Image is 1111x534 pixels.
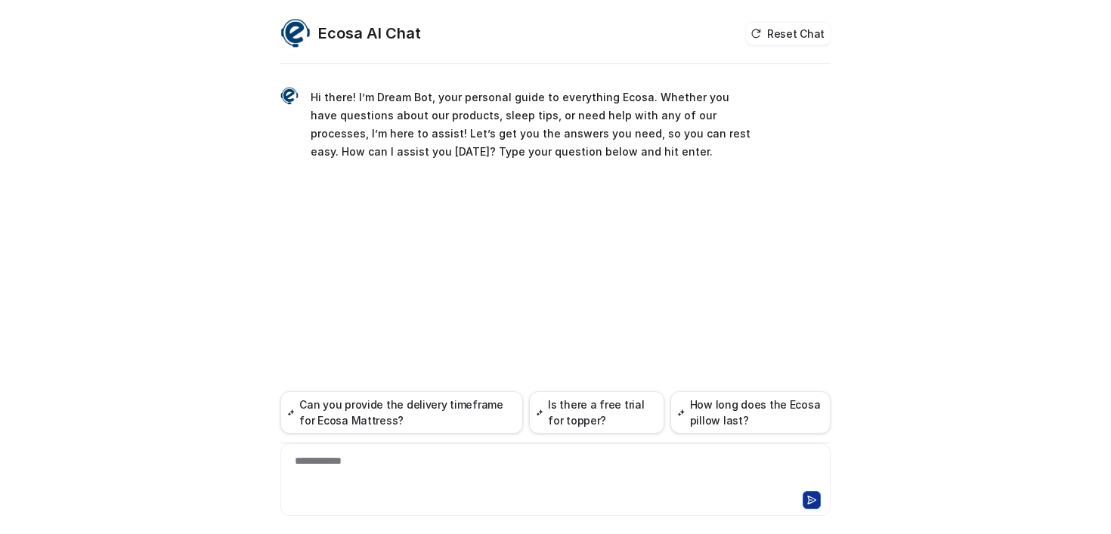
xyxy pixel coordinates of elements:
[529,391,664,434] button: Is there a free trial for topper?
[280,391,523,434] button: Can you provide the delivery timeframe for Ecosa Mattress?
[670,391,831,434] button: How long does the Ecosa pillow last?
[280,18,311,48] img: Widget
[280,87,299,105] img: Widget
[318,23,421,44] h2: Ecosa AI Chat
[746,23,831,45] button: Reset Chat
[311,88,753,161] p: Hi there! I’m Dream Bot, your personal guide to everything Ecosa. Whether you have questions abou...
